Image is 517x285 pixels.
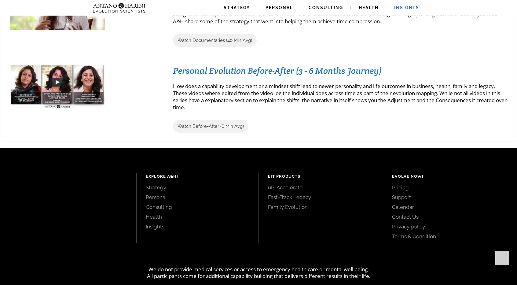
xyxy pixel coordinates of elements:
a: Privacy policy [392,223,504,230]
a: Pricing [392,184,504,191]
h4: Explore A&H! [146,173,250,180]
a: Support [392,194,504,201]
a: Calendar [392,204,504,210]
a: Fast-Track Legacy [268,194,372,201]
a: Watch Before-After (6 Min Avg) [173,120,248,133]
span: Personal [266,5,293,10]
span: Insights [394,5,419,10]
h3: Personal Evolution Before-After (3 - 6 Months Journey) [173,65,507,76]
span: Strategy [224,5,250,10]
a: uP! Accelerate [268,184,372,191]
span: Health [359,5,379,10]
a: Fam!ly Evolution [268,204,372,210]
a: Health [146,213,250,220]
span: Watch Before-After (6 Min Avg) [178,124,244,129]
a: Terms & Condition [392,233,504,240]
img: Priety_Baney [10,55,105,109]
span: Consulting [309,5,343,10]
a: Strategy [146,184,250,191]
h4: Evolve Now! [392,173,504,180]
a: Watch Documentaries (40 Min Avg) [173,34,257,47]
a: Personal [146,194,250,201]
p: How does a capability development or a mindset shift lead to newer personality and life outcomes ... [173,83,507,111]
a: Contact Us [392,213,504,220]
a: Insights [146,223,250,230]
h4: EIT Products! [268,173,372,180]
a: Consulting [146,204,250,210]
span: Watch Documentaries (40 Min Avg) [178,38,252,43]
